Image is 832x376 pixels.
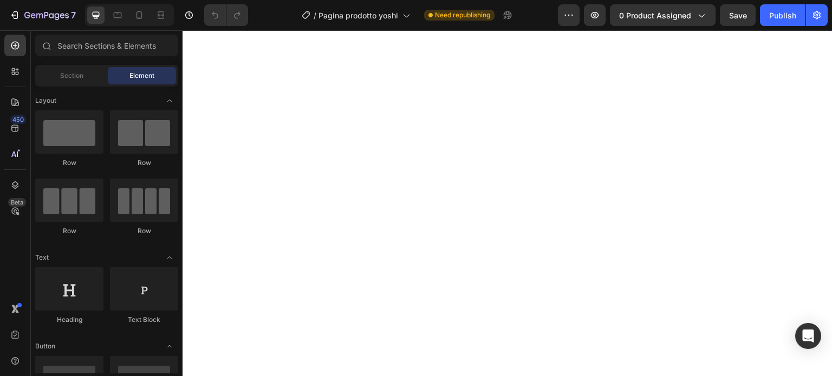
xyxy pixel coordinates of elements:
[161,338,178,355] span: Toggle open
[8,198,26,207] div: Beta
[795,323,821,349] div: Open Intercom Messenger
[204,4,248,26] div: Undo/Redo
[35,96,56,105] span: Layout
[71,9,76,22] p: 7
[129,71,154,81] span: Element
[110,315,178,325] div: Text Block
[10,115,26,124] div: 450
[729,11,747,20] span: Save
[161,249,178,266] span: Toggle open
[35,35,178,56] input: Search Sections & Elements
[4,4,81,26] button: 7
[110,226,178,236] div: Row
[760,4,805,26] button: Publish
[35,253,49,262] span: Text
[110,158,178,168] div: Row
[619,10,691,21] span: 0 product assigned
[35,226,103,236] div: Row
[183,30,832,376] iframe: Design area
[610,4,716,26] button: 0 product assigned
[35,341,55,351] span: Button
[60,71,83,81] span: Section
[720,4,756,26] button: Save
[35,315,103,325] div: Heading
[769,10,796,21] div: Publish
[161,92,178,109] span: Toggle open
[318,10,398,21] span: Pagina prodotto yoshi
[435,10,490,20] span: Need republishing
[314,10,316,21] span: /
[35,158,103,168] div: Row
